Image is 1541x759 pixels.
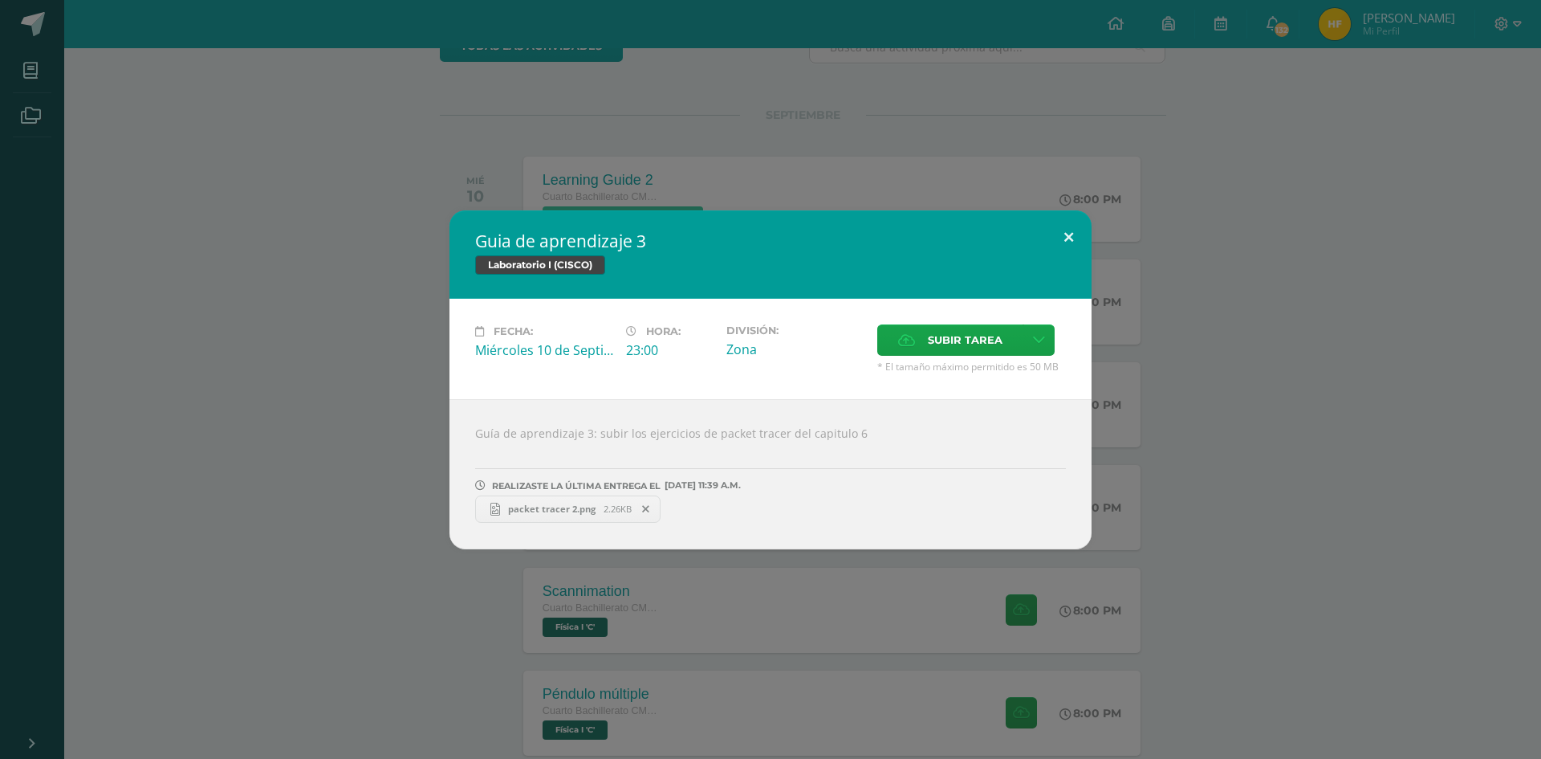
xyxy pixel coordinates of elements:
a: packet tracer 2.png 2.26KB [475,496,661,523]
span: Subir tarea [928,325,1002,355]
span: 2.26KB [604,503,632,515]
span: Hora: [646,325,681,337]
div: Zona [726,341,864,358]
label: División: [726,324,864,337]
div: 23:00 [626,341,714,359]
span: Remover entrega [632,500,660,518]
span: REALIZASTE LA ÚLTIMA ENTREGA EL [492,480,661,492]
span: packet tracer 2.png [500,503,604,515]
div: Guía de aprendizaje 3: subir los ejercicios de packet tracer del capitulo 6 [449,399,1092,549]
button: Close (Esc) [1046,210,1092,265]
span: Laboratorio I (CISCO) [475,255,605,275]
span: Fecha: [494,325,533,337]
h2: Guia de aprendizaje 3 [475,230,1066,252]
span: * El tamaño máximo permitido es 50 MB [877,360,1066,373]
div: Miércoles 10 de Septiembre [475,341,613,359]
span: [DATE] 11:39 A.M. [661,485,741,486]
